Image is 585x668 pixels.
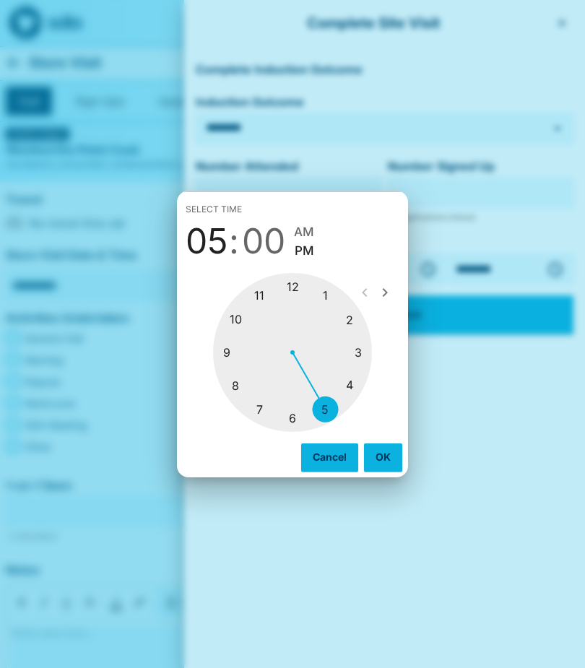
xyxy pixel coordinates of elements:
span: PM [295,241,314,261]
span: Select time [186,198,242,221]
button: 00 [242,221,285,261]
button: 05 [186,221,227,261]
button: Cancel [301,443,358,471]
button: OK [364,443,402,471]
button: AM [294,222,314,242]
button: open next view [370,278,399,307]
button: PM [294,241,314,261]
span: : [229,221,239,261]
